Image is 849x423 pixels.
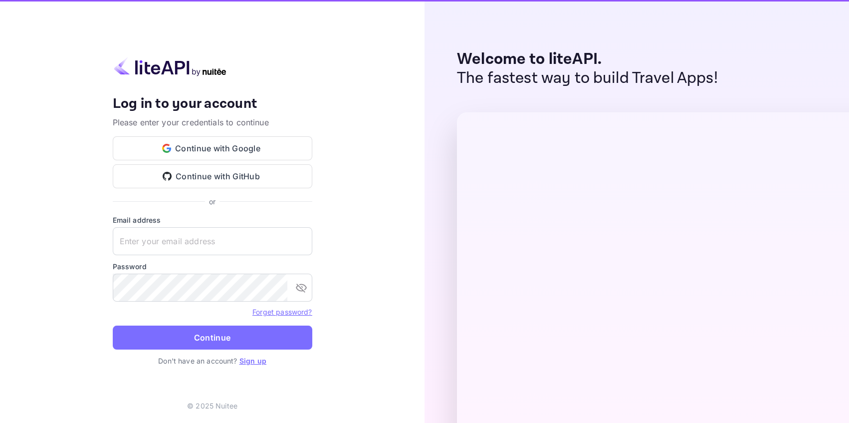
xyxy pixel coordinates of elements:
[113,326,312,350] button: Continue
[113,261,312,272] label: Password
[239,357,266,365] a: Sign up
[113,95,312,113] h4: Log in to your account
[209,196,215,207] p: or
[457,50,718,69] p: Welcome to liteAPI.
[113,215,312,225] label: Email address
[113,57,227,76] img: liteapi
[457,69,718,88] p: The fastest way to build Travel Apps!
[187,401,237,411] p: © 2025 Nuitee
[291,278,311,298] button: toggle password visibility
[252,307,312,317] a: Forget password?
[113,116,312,128] p: Please enter your credentials to continue
[113,227,312,255] input: Enter your email address
[113,164,312,188] button: Continue with GitHub
[113,136,312,160] button: Continue with Google
[252,308,312,316] a: Forget password?
[113,356,312,366] p: Don't have an account?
